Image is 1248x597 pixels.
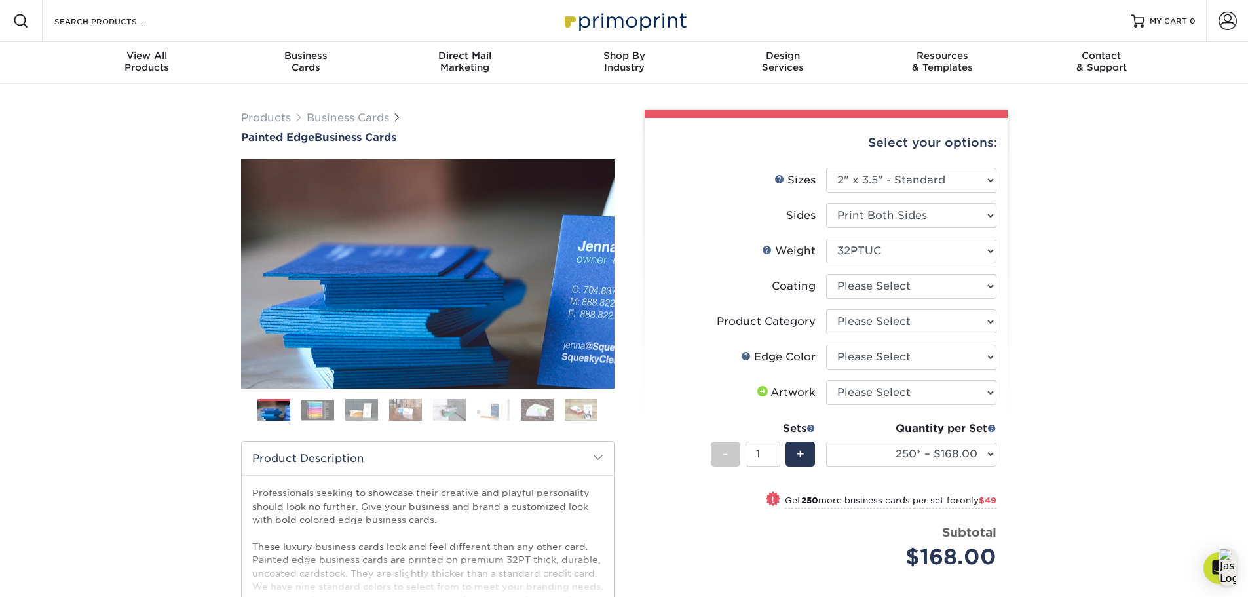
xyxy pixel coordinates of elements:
[704,50,863,73] div: Services
[544,50,704,62] span: Shop By
[433,398,466,421] img: Business Cards 05
[786,208,816,223] div: Sides
[385,50,544,62] span: Direct Mail
[960,495,996,505] span: only
[1022,50,1181,73] div: & Support
[241,87,615,461] img: Painted Edge 01
[1150,16,1187,27] span: MY CART
[704,50,863,62] span: Design
[771,493,774,507] span: !
[704,42,863,84] a: DesignServices
[717,314,816,330] div: Product Category
[242,442,614,475] h2: Product Description
[863,50,1022,73] div: & Templates
[826,421,996,436] div: Quantity per Set
[226,50,385,62] span: Business
[785,495,996,509] small: Get more business cards per set for
[544,42,704,84] a: Shop ByIndustry
[226,50,385,73] div: Cards
[1022,42,1181,84] a: Contact& Support
[655,118,997,168] div: Select your options:
[723,444,728,464] span: -
[1190,16,1196,26] span: 0
[345,398,378,421] img: Business Cards 03
[241,111,291,124] a: Products
[979,495,996,505] span: $49
[241,131,615,144] h1: Business Cards
[67,50,227,62] span: View All
[796,444,804,464] span: +
[559,7,690,35] img: Primoprint
[67,42,227,84] a: View AllProducts
[755,385,816,400] div: Artwork
[741,349,816,365] div: Edge Color
[565,398,597,421] img: Business Cards 08
[772,279,816,294] div: Coating
[544,50,704,73] div: Industry
[67,50,227,73] div: Products
[226,42,385,84] a: BusinessCards
[863,42,1022,84] a: Resources& Templates
[385,42,544,84] a: Direct MailMarketing
[307,111,389,124] a: Business Cards
[521,398,554,421] img: Business Cards 07
[774,172,816,188] div: Sizes
[241,131,314,144] span: Painted Edge
[711,421,816,436] div: Sets
[389,398,422,421] img: Business Cards 04
[836,541,996,573] div: $168.00
[477,398,510,421] img: Business Cards 06
[801,495,818,505] strong: 250
[942,525,996,539] strong: Subtotal
[241,131,615,144] a: Painted EdgeBusiness Cards
[385,50,544,73] div: Marketing
[1022,50,1181,62] span: Contact
[762,243,816,259] div: Weight
[863,50,1022,62] span: Resources
[301,400,334,420] img: Business Cards 02
[1203,552,1235,584] div: Open Intercom Messenger
[53,13,181,29] input: SEARCH PRODUCTS.....
[257,395,290,427] img: Business Cards 01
